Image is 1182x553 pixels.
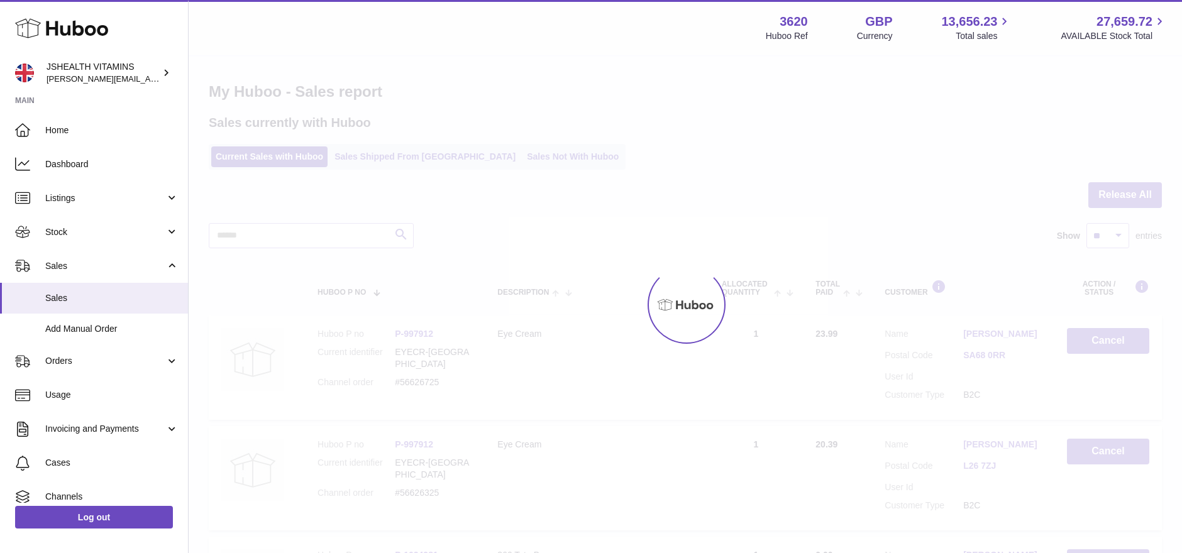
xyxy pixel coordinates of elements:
[45,292,179,304] span: Sales
[1061,13,1167,42] a: 27,659.72 AVAILABLE Stock Total
[45,260,165,272] span: Sales
[45,457,179,469] span: Cases
[956,30,1012,42] span: Total sales
[15,506,173,528] a: Log out
[45,423,165,435] span: Invoicing and Payments
[45,158,179,170] span: Dashboard
[45,491,179,503] span: Channels
[865,13,892,30] strong: GBP
[45,323,179,335] span: Add Manual Order
[45,355,165,367] span: Orders
[766,30,808,42] div: Huboo Ref
[47,74,252,84] span: [PERSON_NAME][EMAIL_ADDRESS][DOMAIN_NAME]
[857,30,893,42] div: Currency
[1061,30,1167,42] span: AVAILABLE Stock Total
[45,226,165,238] span: Stock
[941,13,1012,42] a: 13,656.23 Total sales
[1096,13,1152,30] span: 27,659.72
[45,389,179,401] span: Usage
[45,124,179,136] span: Home
[941,13,997,30] span: 13,656.23
[45,192,165,204] span: Listings
[15,63,34,82] img: francesca@jshealthvitamins.com
[780,13,808,30] strong: 3620
[47,61,160,85] div: JSHEALTH VITAMINS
